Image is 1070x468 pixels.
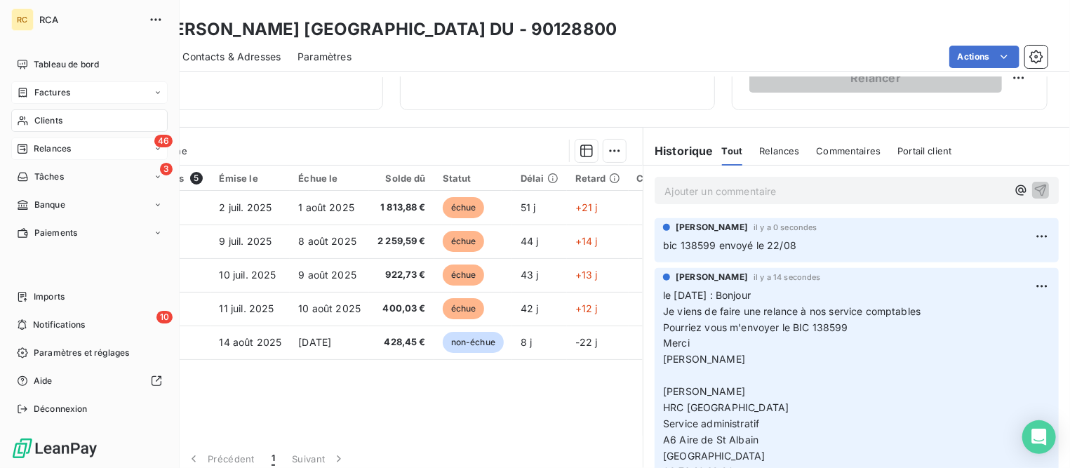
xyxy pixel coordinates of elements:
[377,173,426,184] div: Solde dû
[298,201,354,213] span: 1 août 2025
[749,63,1002,93] button: Relancer
[575,336,598,348] span: -22 j
[190,172,203,185] span: 5
[34,142,71,155] span: Relances
[156,311,173,323] span: 10
[11,194,168,216] a: Banque
[34,347,129,359] span: Paramètres et réglages
[34,199,65,211] span: Banque
[663,239,796,251] span: bic 138599 envoyé le 22/08
[817,145,881,156] span: Commentaires
[759,145,799,156] span: Relances
[521,235,539,247] span: 44 j
[521,302,539,314] span: 42 j
[443,173,504,184] div: Statut
[754,223,817,232] span: il y a 0 secondes
[663,401,789,413] span: HRC [GEOGRAPHIC_DATA]
[11,437,98,460] img: Logo LeanPay
[11,138,168,160] a: 46Relances
[123,17,617,42] h3: MC [PERSON_NAME] [GEOGRAPHIC_DATA] DU - 90128800
[377,201,426,215] span: 1 813,88 €
[298,269,356,281] span: 9 août 2025
[443,298,485,319] span: échue
[220,201,272,213] span: 2 juil. 2025
[521,173,559,184] div: Délai
[663,385,745,397] span: [PERSON_NAME]
[663,417,759,429] span: Service administratif
[676,221,748,234] span: [PERSON_NAME]
[182,50,281,64] span: Contacts & Adresses
[443,332,504,353] span: non-échue
[34,227,77,239] span: Paiements
[11,166,168,188] a: 3Tâches
[160,163,173,175] span: 3
[272,452,275,466] span: 1
[154,135,173,147] span: 46
[949,46,1019,68] button: Actions
[377,234,426,248] span: 2 259,59 €
[443,265,485,286] span: échue
[298,336,331,348] span: [DATE]
[11,8,34,31] div: RC
[521,201,536,213] span: 51 j
[377,302,426,316] span: 400,03 €
[220,302,274,314] span: 11 juil. 2025
[220,336,282,348] span: 14 août 2025
[897,145,951,156] span: Portail client
[637,173,737,184] div: Contact à relancer
[297,50,352,64] span: Paramètres
[220,235,272,247] span: 9 juil. 2025
[11,53,168,76] a: Tableau de bord
[34,171,64,183] span: Tâches
[39,14,140,25] span: RCA
[34,58,99,71] span: Tableau de bord
[11,370,168,392] a: Aide
[663,353,745,365] span: [PERSON_NAME]
[663,450,765,462] span: [GEOGRAPHIC_DATA]
[34,290,65,303] span: Imports
[377,335,426,349] span: 428,45 €
[643,142,714,159] h6: Historique
[443,197,485,218] span: échue
[754,273,821,281] span: il y a 14 secondes
[521,269,539,281] span: 43 j
[663,434,758,446] span: A6 Aire de St Albain
[11,286,168,308] a: Imports
[34,86,70,99] span: Factures
[1022,420,1056,454] div: Open Intercom Messenger
[34,375,53,387] span: Aide
[575,235,598,247] span: +14 j
[676,271,748,283] span: [PERSON_NAME]
[11,342,168,364] a: Paramètres et réglages
[11,109,168,132] a: Clients
[575,269,598,281] span: +13 j
[220,173,282,184] div: Émise le
[521,336,532,348] span: 8 j
[443,231,485,252] span: échue
[663,337,690,349] span: Merci
[663,321,848,333] span: Pourriez vous m'envoyer le BIC 138599
[298,302,361,314] span: 10 août 2025
[575,302,598,314] span: +12 j
[220,269,276,281] span: 10 juil. 2025
[663,305,921,317] span: Je viens de faire une relance à nos service comptables
[575,201,598,213] span: +21 j
[663,289,751,301] span: le [DATE] : Bonjour
[11,222,168,244] a: Paiements
[298,173,361,184] div: Échue le
[575,173,620,184] div: Retard
[377,268,426,282] span: 922,73 €
[298,235,356,247] span: 8 août 2025
[34,114,62,127] span: Clients
[33,319,85,331] span: Notifications
[34,403,88,415] span: Déconnexion
[722,145,743,156] span: Tout
[11,81,168,104] a: Factures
